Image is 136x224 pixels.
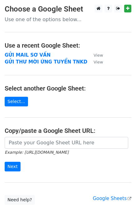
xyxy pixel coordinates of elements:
[5,85,131,92] h4: Select another Google Sheet:
[93,196,131,201] a: Google Sheets
[94,53,103,58] small: View
[87,52,103,58] a: View
[5,52,50,58] a: GỬI MAIL SƠ VẤN
[94,60,103,64] small: View
[5,59,87,65] a: GỬI THƯ MỜI ỨNG TUYỂN TNKD
[87,59,103,65] a: View
[5,5,131,14] h3: Choose a Google Sheet
[5,16,131,23] p: Use one of the options below...
[5,150,68,155] small: Example: [URL][DOMAIN_NAME]
[5,127,131,134] h4: Copy/paste a Google Sheet URL:
[5,137,128,149] input: Paste your Google Sheet URL here
[5,97,28,106] a: Select...
[5,195,35,205] a: Need help?
[5,162,21,171] input: Next
[5,42,131,49] h4: Use a recent Google Sheet:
